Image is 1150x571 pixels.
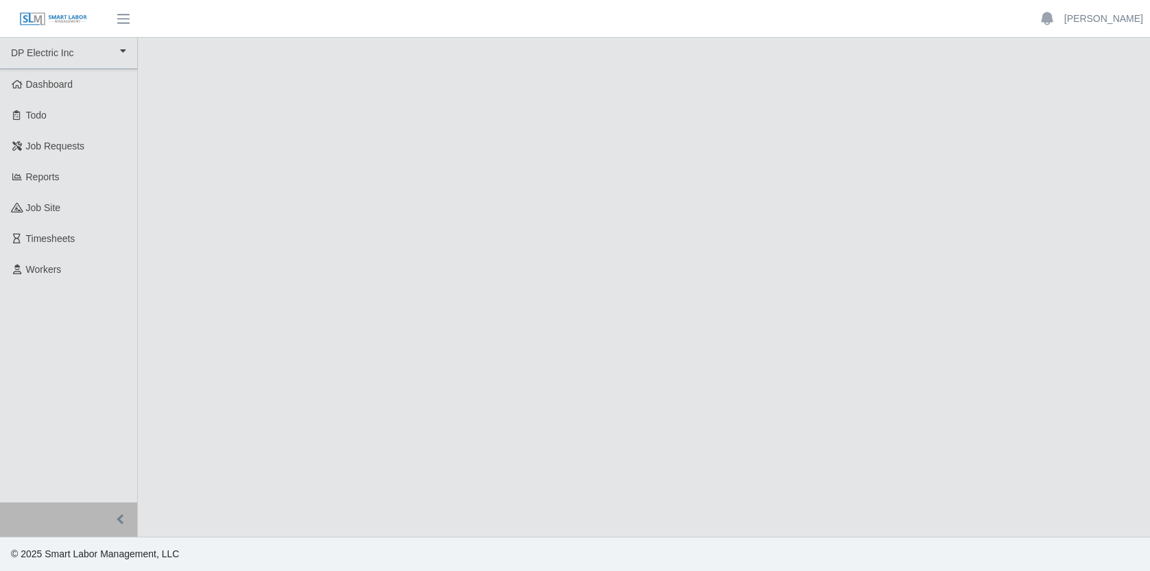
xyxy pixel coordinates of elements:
[19,12,88,27] img: SLM Logo
[26,202,61,213] span: job site
[26,79,73,90] span: Dashboard
[26,264,62,275] span: Workers
[11,548,179,559] span: © 2025 Smart Labor Management, LLC
[26,141,85,151] span: Job Requests
[26,171,60,182] span: Reports
[26,233,75,244] span: Timesheets
[1064,12,1143,26] a: [PERSON_NAME]
[26,110,47,121] span: Todo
